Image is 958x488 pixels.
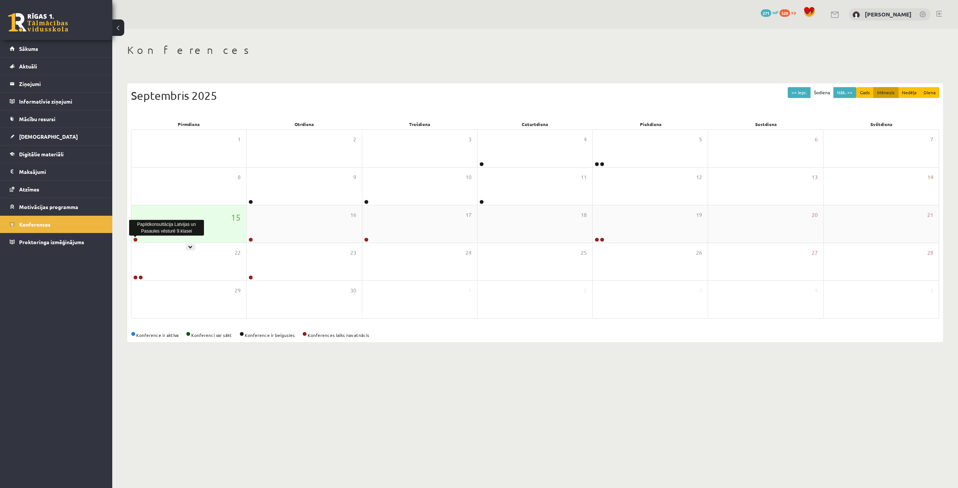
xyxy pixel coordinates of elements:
[350,286,356,295] span: 30
[131,87,939,104] div: Septembris 2025
[19,133,78,140] span: [DEMOGRAPHIC_DATA]
[815,286,818,295] span: 4
[930,286,933,295] span: 5
[8,13,68,32] a: Rīgas 1. Tālmācības vidusskola
[19,45,38,52] span: Sākums
[127,44,943,56] h1: Konferences
[812,249,818,257] span: 27
[593,119,708,129] div: Piekdiena
[235,286,241,295] span: 29
[238,135,241,144] span: 1
[19,186,39,193] span: Atzīmes
[19,63,37,70] span: Aktuāli
[10,58,103,75] a: Aktuāli
[350,249,356,257] span: 23
[873,87,898,98] button: Mēnesis
[10,233,103,251] a: Proktoringa izmēģinājums
[856,87,874,98] button: Gads
[350,211,356,219] span: 16
[247,119,362,129] div: Otrdiena
[10,40,103,57] a: Sākums
[584,135,587,144] span: 4
[10,128,103,145] a: [DEMOGRAPHIC_DATA]
[761,9,771,17] span: 271
[353,173,356,181] span: 9
[772,9,778,15] span: mP
[761,9,778,15] a: 271 mP
[708,119,824,129] div: Sestdiena
[824,119,939,129] div: Svētdiena
[581,173,587,181] span: 11
[696,211,702,219] span: 19
[852,11,860,19] img: Alekss Kozlovskis
[478,119,593,129] div: Ceturtdiena
[129,220,204,236] div: Papildkonsultācija Latvijas un Pasaules vēsturē 9.klasei
[927,249,933,257] span: 28
[469,135,472,144] span: 3
[865,10,912,18] a: [PERSON_NAME]
[927,173,933,181] span: 14
[812,173,818,181] span: 13
[466,173,472,181] span: 10
[810,87,834,98] button: Šodiena
[920,87,939,98] button: Diena
[696,173,702,181] span: 12
[10,93,103,110] a: Informatīvie ziņojumi
[19,116,55,122] span: Mācību resursi
[362,119,478,129] div: Trešdiena
[466,211,472,219] span: 17
[10,75,103,92] a: Ziņojumi
[10,110,103,128] a: Mācību resursi
[779,9,800,15] a: 528 xp
[791,9,796,15] span: xp
[584,286,587,295] span: 2
[19,163,103,180] legend: Maksājumi
[696,249,702,257] span: 26
[779,9,790,17] span: 528
[231,211,241,224] span: 15
[788,87,811,98] button: << Iepr.
[10,198,103,215] a: Motivācijas programma
[833,87,856,98] button: Nāk. >>
[19,75,103,92] legend: Ziņojumi
[581,249,587,257] span: 25
[10,181,103,198] a: Atzīmes
[466,249,472,257] span: 24
[131,119,247,129] div: Pirmdiena
[131,332,939,338] div: Konference ir aktīva Konferenci var sākt Konference ir beigusies Konferences laiks nav atnācis
[930,135,933,144] span: 7
[10,145,103,163] a: Digitālie materiāli
[812,211,818,219] span: 20
[353,135,356,144] span: 2
[238,173,241,181] span: 8
[19,151,64,157] span: Digitālie materiāli
[19,203,78,210] span: Motivācijas programma
[469,286,472,295] span: 1
[699,135,702,144] span: 5
[19,221,51,228] span: Konferences
[19,239,84,245] span: Proktoringa izmēģinājums
[581,211,587,219] span: 18
[10,216,103,233] a: Konferences
[19,93,103,110] legend: Informatīvie ziņojumi
[815,135,818,144] span: 6
[10,163,103,180] a: Maksājumi
[898,87,920,98] button: Nedēļa
[927,211,933,219] span: 21
[235,249,241,257] span: 22
[699,286,702,295] span: 3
